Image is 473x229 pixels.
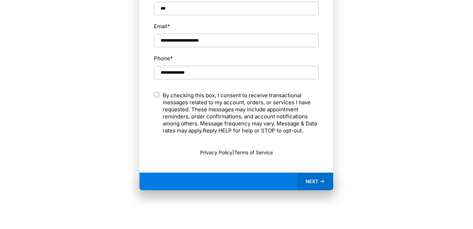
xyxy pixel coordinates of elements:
[200,149,232,155] a: Privacy Policy
[154,54,319,63] label: Phone
[306,178,318,185] span: NEXT
[163,92,319,134] p: By checking this box, I consent to receive transactional messages related to my account, orders, ...
[154,21,170,31] label: Email
[234,149,273,155] a: Terms of Service
[154,149,319,156] p: |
